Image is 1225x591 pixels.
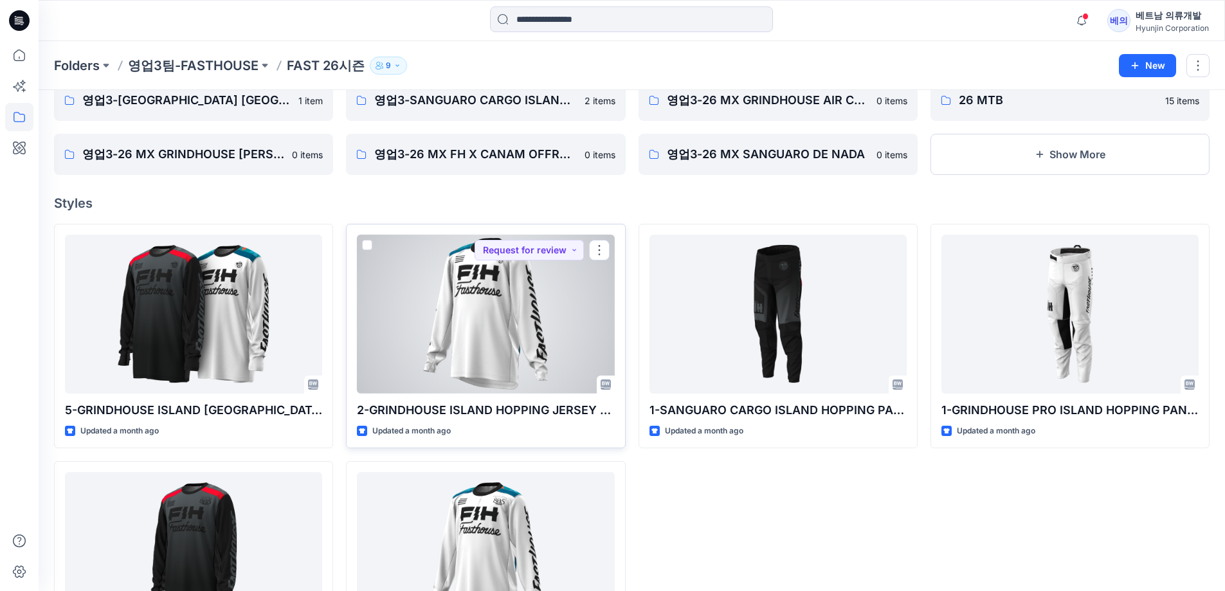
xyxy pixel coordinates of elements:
a: 26 MTB15 items [930,80,1210,121]
p: 9 [386,59,391,73]
div: 베트남 의류개발 [1136,8,1209,23]
p: FAST 26시즌 [287,57,365,75]
a: 5-GRINDHOUSE ISLAND HOPPING JERSEY [65,235,322,394]
a: 영업3-26 MX SANGUARO DE NADA0 items [639,134,918,175]
a: 1-GRINDHOUSE PRO ISLAND HOPPING PANTS YOUTH [941,235,1199,394]
h4: Styles [54,195,1210,211]
p: 영업3-26 MX SANGUARO DE NADA [667,145,869,163]
p: 0 items [876,148,907,161]
p: 15 items [1165,94,1199,107]
p: 26 MTB [959,91,1157,109]
div: 베의 [1107,9,1130,32]
button: Show More [930,134,1210,175]
button: 9 [370,57,407,75]
p: 1-GRINDHOUSE PRO ISLAND HOPPING PANTS YOUTH [941,401,1199,419]
p: 영업3-26 MX GRINDHOUSE AIR COOLED CLUB [667,91,869,109]
a: 영업3-26 MX GRINDHOUSE AIR COOLED CLUB0 items [639,80,918,121]
p: 1 item [298,94,323,107]
p: 2 items [585,94,615,107]
a: 영업3-[GEOGRAPHIC_DATA] [GEOGRAPHIC_DATA]1 item [54,80,333,121]
p: 영업3-[GEOGRAPHIC_DATA] [GEOGRAPHIC_DATA] [82,91,291,109]
a: 2-GRINDHOUSE ISLAND HOPPING JERSEY YOUTH [357,235,614,394]
a: 영업3-26 MX FH X CANAM OFFROAD DUST0 items [346,134,625,175]
p: 2-GRINDHOUSE ISLAND HOPPING JERSEY YOUTH [357,401,614,419]
a: 영업3팀-FASTHOUSE [128,57,259,75]
p: 영업3-26 MX FH X CANAM OFFROAD DUST [374,145,576,163]
p: 0 items [876,94,907,107]
a: 1-SANGUARO CARGO ISLAND HOPPING PANTS - BLACK SUB [649,235,907,394]
p: 1-SANGUARO CARGO ISLAND HOPPING PANTS - BLACK SUB [649,401,907,419]
a: 영업3-26 MX GRINDHOUSE [PERSON_NAME]0 items [54,134,333,175]
p: Updated a month ago [372,424,451,438]
p: Updated a month ago [665,424,743,438]
p: 0 items [585,148,615,161]
p: 0 items [292,148,323,161]
p: 5-GRINDHOUSE ISLAND [GEOGRAPHIC_DATA] [65,401,322,419]
a: 영업3-SANGUARO CARGO ISLAND HOPPING PANTS2 items [346,80,625,121]
p: 영업3-SANGUARO CARGO ISLAND HOPPING PANTS [374,91,576,109]
p: Updated a month ago [957,424,1035,438]
p: Updated a month ago [80,424,159,438]
button: New [1119,54,1176,77]
a: Folders [54,57,100,75]
p: 영업3-26 MX GRINDHOUSE [PERSON_NAME] [82,145,284,163]
div: Hyunjin Corporation [1136,23,1209,33]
